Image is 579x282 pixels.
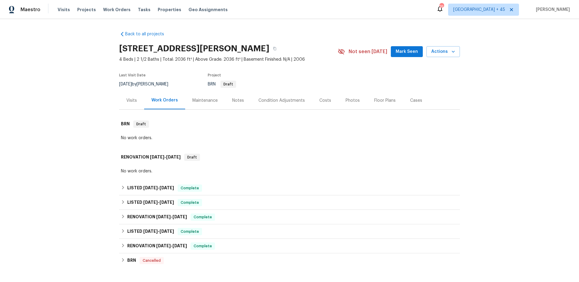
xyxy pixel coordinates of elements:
[172,244,187,248] span: [DATE]
[172,215,187,219] span: [DATE]
[188,7,228,13] span: Geo Assignments
[221,82,236,86] span: Draft
[119,224,460,239] div: LISTED [DATE]-[DATE]Complete
[140,258,163,264] span: Cancelled
[178,185,201,191] span: Complete
[143,186,174,190] span: -
[121,135,458,141] div: No work orders.
[160,200,174,204] span: [DATE]
[208,82,236,86] span: BRN
[21,7,40,13] span: Maestro
[119,195,460,210] div: LISTED [DATE]-[DATE]Complete
[191,214,214,220] span: Complete
[192,98,218,104] div: Maintenance
[127,242,187,250] h6: RENOVATION
[156,215,187,219] span: -
[346,98,360,104] div: Photos
[143,229,158,233] span: [DATE]
[121,168,458,174] div: No work orders.
[119,181,460,195] div: LISTED [DATE]-[DATE]Complete
[127,213,187,221] h6: RENOVATION
[126,98,137,104] div: Visits
[58,7,70,13] span: Visits
[138,8,150,12] span: Tasks
[160,229,174,233] span: [DATE]
[269,43,280,54] button: Copy Address
[119,210,460,224] div: RENOVATION [DATE]-[DATE]Complete
[119,73,146,77] span: Last Visit Date
[143,186,158,190] span: [DATE]
[166,155,181,159] span: [DATE]
[410,98,422,104] div: Cases
[121,120,130,128] h6: BRN
[103,7,131,13] span: Work Orders
[119,148,460,167] div: RENOVATION [DATE]-[DATE]Draft
[127,257,136,264] h6: BRN
[127,199,174,206] h6: LISTED
[134,121,148,127] span: Draft
[232,98,244,104] div: Notes
[319,98,331,104] div: Costs
[533,7,570,13] span: [PERSON_NAME]
[150,155,181,159] span: -
[178,229,201,235] span: Complete
[178,200,201,206] span: Complete
[143,229,174,233] span: -
[127,228,174,235] h6: LISTED
[439,4,444,10] div: 761
[160,186,174,190] span: [DATE]
[119,239,460,253] div: RENOVATION [DATE]-[DATE]Complete
[127,184,174,192] h6: LISTED
[158,7,181,13] span: Properties
[191,243,214,249] span: Complete
[119,253,460,268] div: BRN Cancelled
[185,154,199,160] span: Draft
[374,98,396,104] div: Floor Plans
[119,114,460,134] div: BRN Draft
[431,48,455,56] span: Actions
[396,48,418,56] span: Mark Seen
[150,155,164,159] span: [DATE]
[349,49,387,55] span: Not seen [DATE]
[121,154,181,161] h6: RENOVATION
[426,46,460,57] button: Actions
[156,215,171,219] span: [DATE]
[119,31,177,37] a: Back to all projects
[391,46,423,57] button: Mark Seen
[151,97,178,103] div: Work Orders
[208,73,221,77] span: Project
[143,200,174,204] span: -
[119,46,269,52] h2: [STREET_ADDRESS][PERSON_NAME]
[119,81,176,88] div: by [PERSON_NAME]
[258,98,305,104] div: Condition Adjustments
[156,244,187,248] span: -
[453,7,505,13] span: [GEOGRAPHIC_DATA] + 45
[156,244,171,248] span: [DATE]
[119,56,338,62] span: 4 Beds | 2 1/2 Baths | Total: 2036 ft² | Above Grade: 2036 ft² | Basement Finished: N/A | 2006
[119,82,132,86] span: [DATE]
[143,200,158,204] span: [DATE]
[77,7,96,13] span: Projects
